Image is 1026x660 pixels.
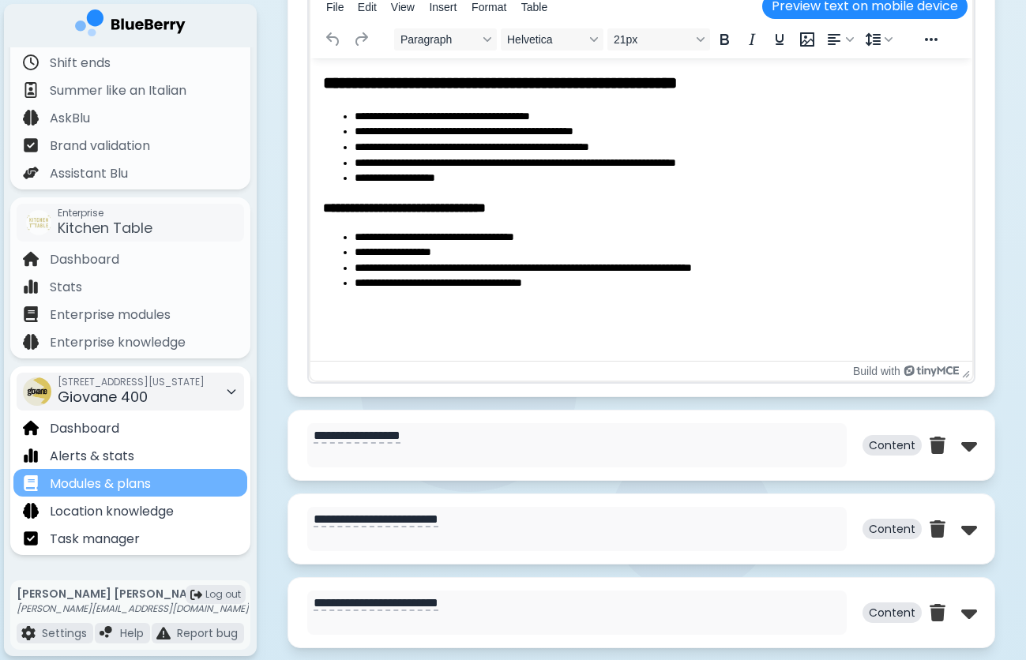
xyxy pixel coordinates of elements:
button: Block Paragraph [394,28,497,51]
img: down chevron [961,600,977,625]
span: 21px [614,33,691,46]
img: file icon [23,54,39,70]
span: Paragraph [400,33,478,46]
p: Brand validation [50,137,150,156]
p: Settings [42,626,87,640]
button: Font Helvetica [501,28,603,51]
img: trash can [930,520,945,538]
p: Modules & plans [50,474,151,493]
span: [STREET_ADDRESS][US_STATE] [58,376,205,388]
button: Undo [320,28,347,51]
img: logout [190,589,202,601]
p: Alerts & stats [50,447,134,466]
button: Reveal or hide additional toolbar items [918,28,945,51]
p: Enterprise modules [50,306,171,324]
p: Content [863,519,922,539]
span: Insert [429,1,457,13]
img: file icon [23,306,39,322]
div: Press the Up and Down arrow keys to resize the editor. [962,364,970,378]
span: Kitchen Table [58,218,152,238]
button: Underline [766,28,793,51]
p: Stats [50,278,82,297]
img: file icon [23,137,39,153]
img: file icon [21,626,36,640]
p: Assistant Blu [50,164,128,183]
img: file icon [23,531,39,546]
iframe: Rich Text Area [310,58,972,361]
p: Dashboard [50,419,119,438]
button: Insert/edit image [794,28,821,51]
a: Build with TinyMCE [853,365,959,377]
span: Edit [358,1,377,13]
p: Content [863,602,922,623]
p: [PERSON_NAME][EMAIL_ADDRESS][DOMAIN_NAME] [17,602,249,615]
img: file icon [23,251,39,267]
button: Redo [348,28,374,51]
img: file icon [23,110,39,126]
button: Alignment left [821,28,859,51]
img: file icon [23,165,39,181]
img: file icon [156,626,171,640]
span: View [391,1,415,13]
img: company thumbnail [23,377,51,406]
img: file icon [23,82,39,98]
button: Bold [711,28,738,51]
p: Task manager [50,530,140,549]
p: Shift ends [50,54,111,73]
p: Report bug [177,626,238,640]
img: file icon [23,279,39,294]
span: Log out [205,588,241,601]
img: file icon [23,475,39,491]
span: File [326,1,344,13]
span: Table [521,1,547,13]
img: company logo [75,9,186,42]
button: Font size 21px [607,28,710,51]
span: Giovane 400 [58,387,148,407]
img: trash can [930,437,945,455]
span: Format [472,1,506,13]
img: file icon [23,334,39,350]
p: Dashboard [50,250,119,269]
img: down chevron [961,516,977,542]
p: Location knowledge [50,502,174,521]
button: Line height [860,28,898,51]
img: file icon [23,420,39,436]
p: Content [863,435,922,456]
p: Summer like an Italian [50,81,186,100]
img: file icon [23,503,39,519]
span: Enterprise [58,207,152,219]
button: Italic [738,28,765,51]
span: Helvetica [507,33,584,46]
img: file icon [23,448,39,463]
img: company thumbnail [26,210,51,235]
img: trash can [930,604,945,622]
p: [PERSON_NAME] [PERSON_NAME] [17,587,249,601]
p: AskBlu [50,109,90,128]
img: file icon [100,626,114,640]
img: down chevron [961,433,977,458]
p: Enterprise knowledge [50,333,186,352]
p: Help [120,626,144,640]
